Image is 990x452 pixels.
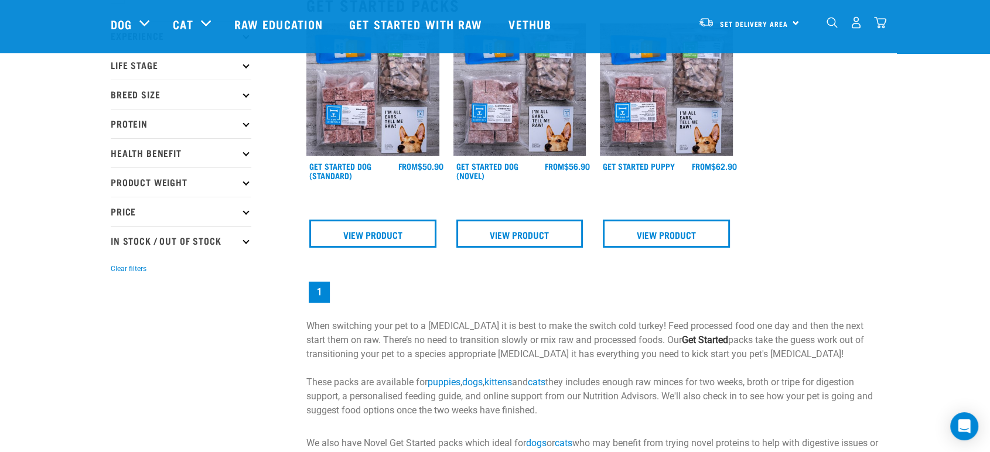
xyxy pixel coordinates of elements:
[850,16,862,29] img: user.png
[111,167,251,197] p: Product Weight
[398,162,443,171] div: $50.90
[526,437,547,448] a: dogs
[484,376,512,388] a: kittens
[111,80,251,109] p: Breed Size
[545,162,590,171] div: $56.90
[950,412,978,440] div: Open Intercom Messenger
[692,164,711,168] span: FROM
[111,263,146,274] button: Clear filters
[555,437,572,448] a: cats
[223,1,337,47] a: Raw Education
[456,220,583,248] a: View Product
[497,1,566,47] a: Vethub
[528,376,545,388] a: cats
[111,138,251,167] p: Health Benefit
[682,334,728,345] strong: Get Started
[309,220,436,248] a: View Product
[111,50,251,80] p: Life Stage
[545,164,564,168] span: FROM
[720,22,788,26] span: Set Delivery Area
[428,376,460,388] a: puppies
[462,376,483,388] a: dogs
[603,220,730,248] a: View Product
[111,109,251,138] p: Protein
[456,164,518,177] a: Get Started Dog (Novel)
[306,23,439,156] img: NSP Dog Standard Update
[600,23,733,156] img: NPS Puppy Update
[306,319,879,417] p: When switching your pet to a [MEDICAL_DATA] it is best to make the switch cold turkey! Feed proce...
[827,17,838,28] img: home-icon-1@2x.png
[453,23,586,156] img: NSP Dog Novel Update
[111,197,251,226] p: Price
[603,164,675,168] a: Get Started Puppy
[306,279,879,305] nav: pagination
[698,17,714,28] img: van-moving.png
[692,162,737,171] div: $62.90
[173,15,193,33] a: Cat
[111,226,251,255] p: In Stock / Out Of Stock
[309,282,330,303] a: Page 1
[874,16,886,29] img: home-icon@2x.png
[111,15,132,33] a: Dog
[309,164,371,177] a: Get Started Dog (Standard)
[398,164,418,168] span: FROM
[337,1,497,47] a: Get started with Raw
